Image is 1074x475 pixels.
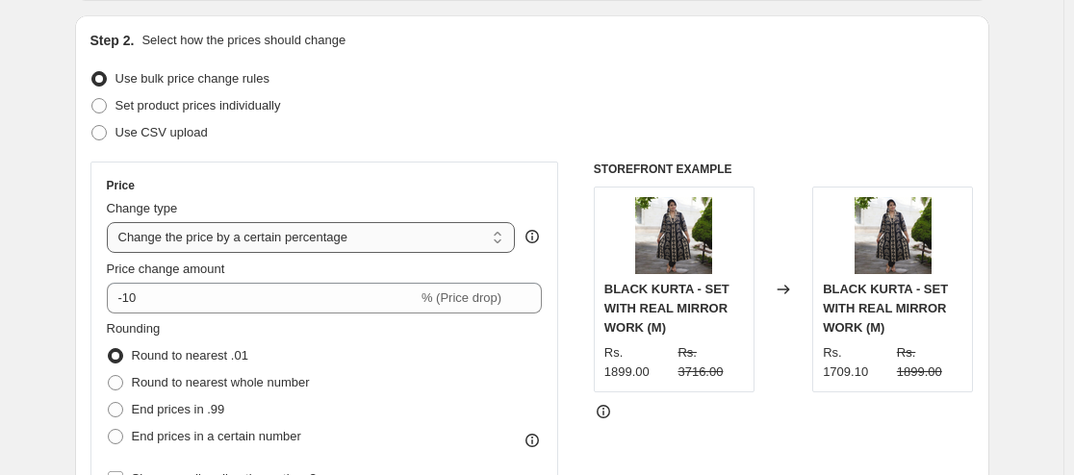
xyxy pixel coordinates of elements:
[594,162,974,177] h6: STOREFRONT EXAMPLE
[107,283,418,313] input: -15
[604,343,671,382] div: Rs. 1899.00
[115,98,281,112] span: Set product prices individually
[132,429,301,443] span: End prices in a certain number
[132,348,248,362] span: Round to nearest .01
[132,375,310,389] span: Round to nearest whole number
[823,343,889,382] div: Rs. 1709.10
[855,197,932,274] img: Photoroom-20250103_211109_80x.png
[635,197,712,274] img: Photoroom-20250103_211109_80x.png
[132,402,225,416] span: End prices in .99
[107,321,161,336] span: Rounding
[141,31,345,50] p: Select how the prices should change
[107,178,135,193] h3: Price
[823,282,948,335] span: BLACK KURTA - SET WITH REAL MIRROR WORK (M)
[604,282,729,335] span: BLACK KURTA - SET WITH REAL MIRROR WORK (M)
[107,262,225,276] span: Price change amount
[678,343,744,382] strike: Rs. 3716.00
[422,290,501,305] span: % (Price drop)
[523,227,542,246] div: help
[897,343,963,382] strike: Rs. 1899.00
[107,201,178,215] span: Change type
[90,31,135,50] h2: Step 2.
[115,71,269,86] span: Use bulk price change rules
[115,125,208,139] span: Use CSV upload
